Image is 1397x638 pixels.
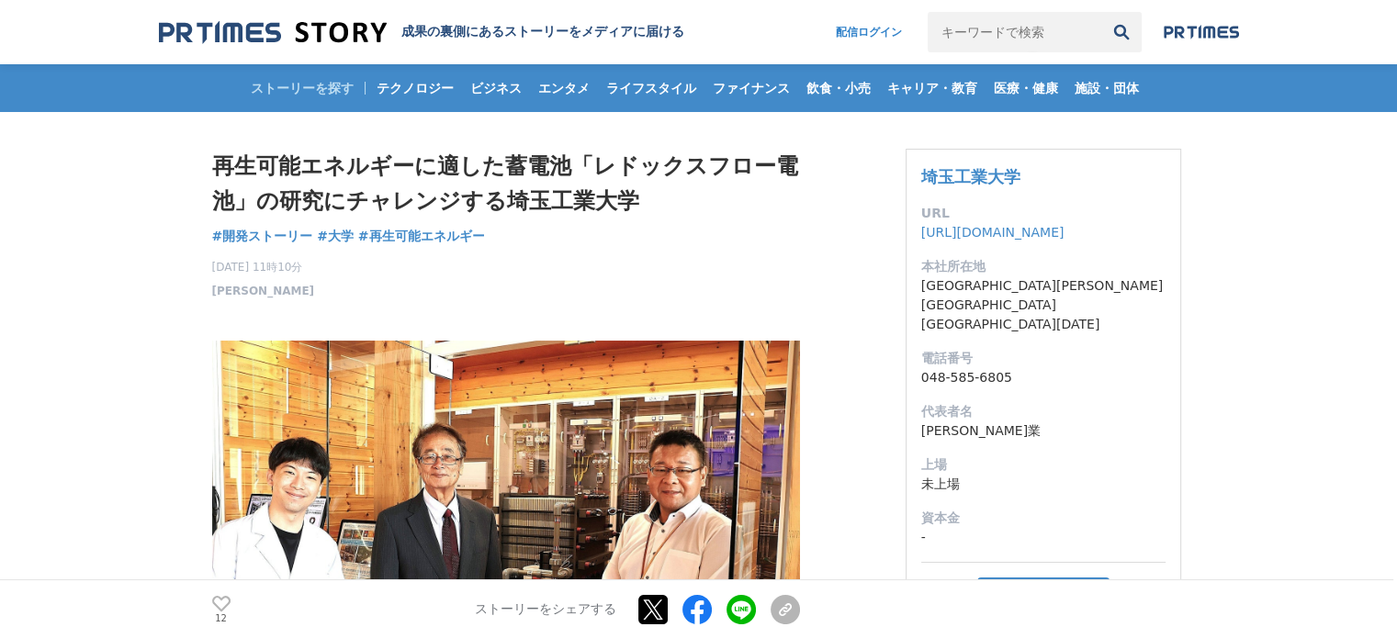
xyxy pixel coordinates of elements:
a: #大学 [317,227,354,246]
span: エンタメ [531,80,597,96]
button: 検索 [1101,12,1142,52]
dd: [PERSON_NAME]業 [921,421,1166,441]
button: フォロー [977,577,1110,611]
dt: 代表者名 [921,402,1166,421]
dt: 本社所在地 [921,257,1166,276]
dd: 未上場 [921,475,1166,494]
a: 配信ログイン [817,12,920,52]
dt: 資本金 [921,509,1166,528]
a: ビジネス [463,64,529,112]
span: ビジネス [463,80,529,96]
p: 12 [212,613,231,622]
dd: - [921,528,1166,547]
a: [PERSON_NAME] [212,283,315,299]
span: [DATE] 11時10分 [212,259,315,275]
span: ファイナンス [705,80,797,96]
span: 飲食・小売 [799,80,878,96]
span: #再生可能エネルギー [358,228,485,244]
dt: URL [921,204,1166,223]
a: 埼玉工業大学 [921,167,1020,186]
a: テクノロジー [369,64,461,112]
input: キーワードで検索 [928,12,1101,52]
h2: 成果の裏側にあるストーリーをメディアに届ける [401,24,684,40]
a: 医療・健康 [986,64,1065,112]
a: ライフスタイル [599,64,704,112]
dt: 電話番号 [921,349,1166,368]
a: 飲食・小売 [799,64,878,112]
dt: 上場 [921,455,1166,475]
span: 医療・健康 [986,80,1065,96]
h1: 再生可能エネルギーに適した蓄電池「レドックスフロー電池」の研究にチャレンジする埼玉工業大学 [212,149,800,219]
a: [URL][DOMAIN_NAME] [921,225,1065,240]
span: テクノロジー [369,80,461,96]
a: 成果の裏側にあるストーリーをメディアに届ける 成果の裏側にあるストーリーをメディアに届ける [159,20,684,45]
img: 成果の裏側にあるストーリーをメディアに届ける [159,20,387,45]
span: #大学 [317,228,354,244]
p: ストーリーをシェアする [475,601,616,618]
dd: [GEOGRAPHIC_DATA][PERSON_NAME][GEOGRAPHIC_DATA][GEOGRAPHIC_DATA][DATE] [921,276,1166,334]
a: キャリア・教育 [880,64,985,112]
a: 施設・団体 [1067,64,1146,112]
span: 施設・団体 [1067,80,1146,96]
a: ファイナンス [705,64,797,112]
span: ライフスタイル [599,80,704,96]
span: #開発ストーリー [212,228,313,244]
a: #開発ストーリー [212,227,313,246]
a: #再生可能エネルギー [358,227,485,246]
a: エンタメ [531,64,597,112]
span: キャリア・教育 [880,80,985,96]
dd: 048-585-6805 [921,368,1166,387]
img: prtimes [1164,25,1239,39]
